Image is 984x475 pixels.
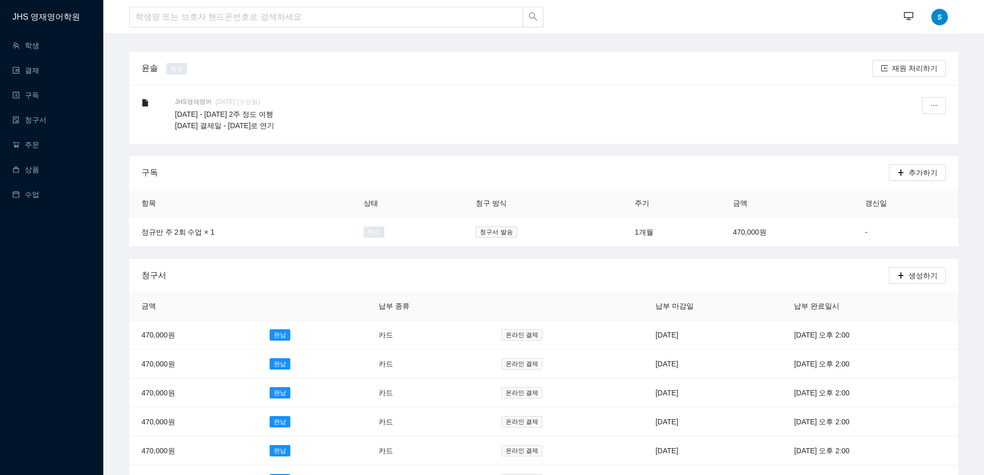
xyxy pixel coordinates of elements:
span: ellipsis [930,102,938,110]
span: plus [897,272,904,280]
td: 카드 [366,407,489,436]
th: 납부 종류 [366,292,489,320]
button: search [523,7,543,27]
a: file-done청구서 [12,116,46,124]
input: 학생명 또는 보호자 핸드폰번호로 검색하세요 [129,7,523,27]
td: [DATE] 오후 2:00 [782,349,958,378]
span: 퇴원 [166,63,187,74]
button: plus추가하기 [889,164,946,181]
span: 온라인 결제 [502,445,542,456]
td: 470,000원 [129,349,257,378]
td: [DATE] [643,436,782,465]
td: 470,000원 [129,378,257,407]
th: 갱신일 [853,189,958,218]
div: 청구서 [142,261,889,290]
th: 청구 방식 [463,189,622,218]
span: 온라인 결제 [502,358,542,370]
td: [DATE] [643,320,782,349]
td: 470,000원 [721,218,853,247]
span: plus [897,169,904,177]
td: 카드 [366,349,489,378]
td: 470,000원 [129,320,257,349]
td: [DATE] [643,407,782,436]
div: 윤솔 [137,62,162,74]
span: 완납 [270,329,290,341]
a: shopping-cart주문 [12,141,39,149]
td: 1개월 [622,218,721,247]
td: [DATE] 오후 2:00 [782,378,958,407]
a: profile구독 [12,91,39,99]
td: - [853,218,958,247]
td: [DATE] [643,378,782,407]
button: plus생성하기 [889,267,946,284]
span: 온라인 결제 [502,329,542,341]
span: 생성하기 [909,270,938,281]
td: [DATE] 오후 2:00 [782,407,958,436]
th: 금액 [129,292,257,320]
span: (수정됨) [237,98,260,105]
span: JHS영재영어 [175,97,216,106]
th: 주기 [622,189,721,218]
button: import재원 처리하기 [872,60,946,76]
td: 카드 [366,436,489,465]
th: 금액 [721,189,853,218]
td: 470,000원 [129,436,257,465]
td: 카드 [366,378,489,407]
span: search [528,12,538,23]
a: wallet결제 [12,66,39,74]
td: 카드 [366,320,489,349]
button: desktop [898,6,919,27]
span: 청구서 발송 [476,226,517,238]
span: 완납 [270,445,290,456]
span: 완납 [270,387,290,399]
a: team학생 [12,41,39,50]
img: ACg8ocIFFyN7MIZ-xAE2770f2O1L9brSj9AmsB9szIPYZfUp=s96-c [931,9,948,25]
span: 재원 처리하기 [892,63,938,74]
p: [DATE] - [DATE] 2주 정도 여행 [DATE] 결제일 - [DATE]로 연기 [175,109,879,131]
th: 상태 [351,189,464,218]
span: 추가하기 [909,167,938,178]
a: calendar수업 [12,190,39,198]
th: 항목 [129,189,351,218]
div: 구독 [142,158,889,187]
td: [DATE] [643,349,782,378]
td: [DATE] 오후 2:00 [782,320,958,349]
span: 취소 [364,226,384,238]
td: [DATE] 오후 2:00 [782,436,958,465]
span: import [881,65,888,73]
span: file [142,99,149,106]
span: [DATE] [216,98,236,105]
td: 정규반 주 2회 수업 × 1 [129,218,351,247]
th: 납부 완료일시 [782,292,958,320]
th: 납부 마감일 [643,292,782,320]
button: ellipsis [922,97,946,114]
a: shopping상품 [12,165,39,174]
span: 완납 [270,416,290,427]
span: 완납 [270,358,290,370]
span: desktop [904,11,913,22]
td: 470,000원 [129,407,257,436]
span: 온라인 결제 [502,416,542,427]
span: 온라인 결제 [502,387,542,399]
